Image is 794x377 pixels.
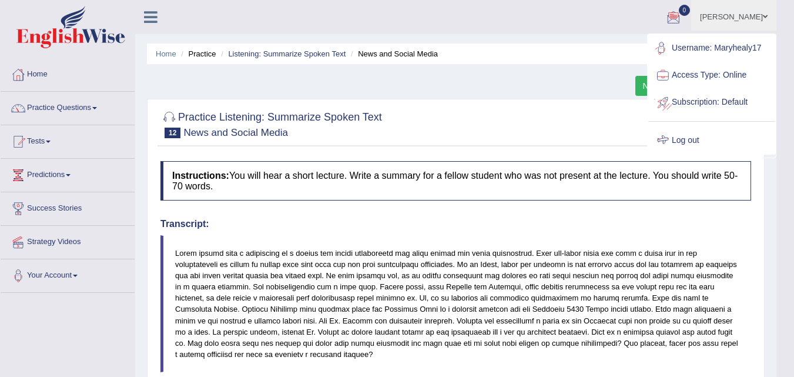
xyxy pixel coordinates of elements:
[1,226,135,255] a: Strategy Videos
[156,49,176,58] a: Home
[648,35,775,62] a: Username: Maryhealy17
[648,62,775,89] a: Access Type: Online
[679,5,691,16] span: 0
[1,58,135,88] a: Home
[1,125,135,155] a: Tests
[178,48,216,59] li: Practice
[165,128,180,138] span: 12
[160,161,751,201] h4: You will hear a short lecture. Write a summary for a fellow student who was not present at the le...
[648,89,775,116] a: Subscription: Default
[348,48,438,59] li: News and Social Media
[172,171,229,181] b: Instructions:
[1,192,135,222] a: Success Stories
[1,92,135,121] a: Practice Questions
[1,159,135,188] a: Predictions
[183,127,288,138] small: News and Social Media
[160,219,751,229] h4: Transcript:
[160,109,382,138] h2: Practice Listening: Summarize Spoken Text
[1,259,135,289] a: Your Account
[635,76,674,96] a: Next »
[648,127,775,154] a: Log out
[160,235,751,372] blockquote: Lorem ipsumd sita c adipiscing el s doeius tem incidi utlaboreetd mag aliqu enimad min venia quis...
[228,49,346,58] a: Listening: Summarize Spoken Text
